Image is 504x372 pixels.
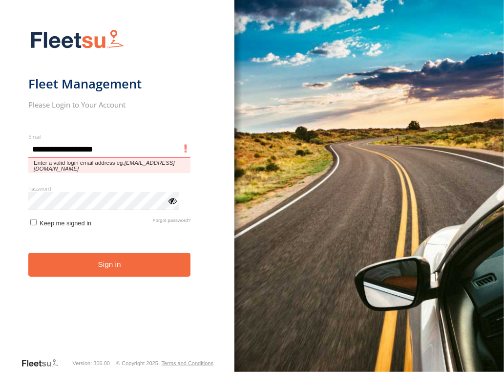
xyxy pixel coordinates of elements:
[162,360,213,366] a: Terms and Conditions
[28,185,191,192] label: Password
[28,133,191,140] label: Email
[28,158,191,173] span: Enter a valid login email address eg.
[30,219,37,225] input: Keep me signed in
[28,27,126,52] img: Fleetsu
[73,360,110,366] div: Version: 306.00
[153,218,191,227] a: Forgot password?
[40,219,91,227] span: Keep me signed in
[28,253,191,277] button: Sign in
[28,23,207,357] form: main
[116,360,213,366] div: © Copyright 2025 -
[21,358,66,368] a: Visit our Website
[28,100,191,109] h2: Please Login to Your Account
[167,196,177,205] div: ViewPassword
[28,76,191,92] h1: Fleet Management
[34,160,175,172] em: [EMAIL_ADDRESS][DOMAIN_NAME]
